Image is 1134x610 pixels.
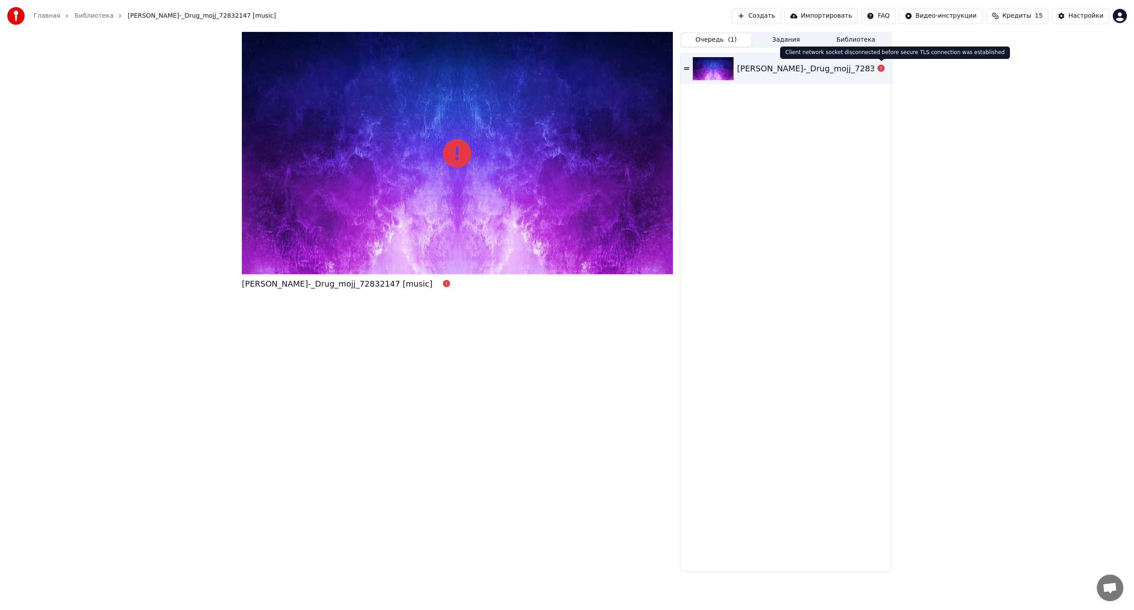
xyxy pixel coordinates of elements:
span: [PERSON_NAME]-_Drug_mojj_72832147 [music] [128,12,276,20]
span: ( 1 ) [728,35,737,44]
button: Настройки [1052,8,1109,24]
a: Библиотека [74,12,113,20]
span: 15 [1035,12,1043,20]
a: Открытый чат [1097,575,1123,601]
button: Импортировать [784,8,858,24]
div: [PERSON_NAME]-_Drug_mojj_72832147 [music] [737,62,928,75]
nav: breadcrumb [34,12,276,20]
div: Настройки [1068,12,1103,20]
button: Задания [751,34,821,47]
button: Видео-инструкции [899,8,983,24]
button: Очередь [681,34,751,47]
a: Главная [34,12,60,20]
div: [PERSON_NAME]-_Drug_mojj_72832147 [music] [242,278,432,290]
button: Создать [732,8,781,24]
div: Client network socket disconnected before secure TLS connection was established [780,47,1010,59]
span: Кредиты [1002,12,1031,20]
button: Кредиты15 [986,8,1049,24]
button: Библиотека [821,34,891,47]
button: FAQ [861,8,895,24]
img: youka [7,7,25,25]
